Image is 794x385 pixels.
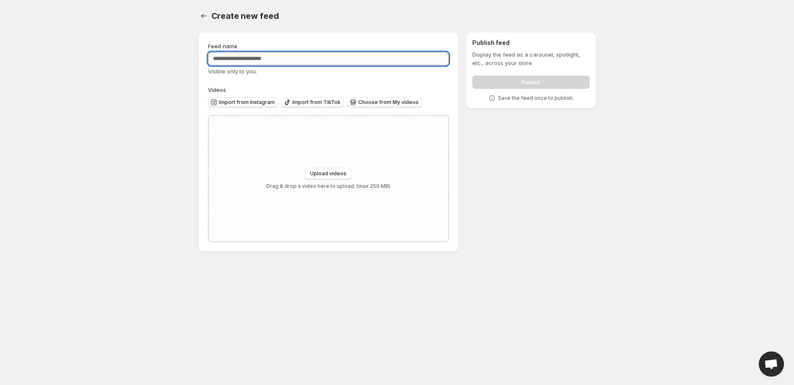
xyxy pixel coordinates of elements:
span: Import from Instagram [219,99,275,106]
button: Import from TikTok [281,97,344,107]
span: Videos [208,86,226,93]
button: Settings [198,10,210,22]
p: Save the feed once to publish. [498,95,574,101]
span: Create new feed [211,11,279,21]
button: Choose from My videos [347,97,422,107]
span: Feed name [208,43,237,49]
a: Open chat [759,351,784,377]
span: Choose from My videos [358,99,419,106]
p: Drag & drop a video here to upload. (max 250 MB) [266,183,390,190]
button: Upload videos [305,168,351,179]
h2: Publish feed [472,39,589,47]
button: Import from Instagram [208,97,278,107]
span: Visible only to you. [208,68,257,75]
span: Upload videos [310,170,346,177]
span: Import from TikTok [292,99,341,106]
p: Display the feed as a carousel, spotlight, etc., across your store. [472,50,589,67]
